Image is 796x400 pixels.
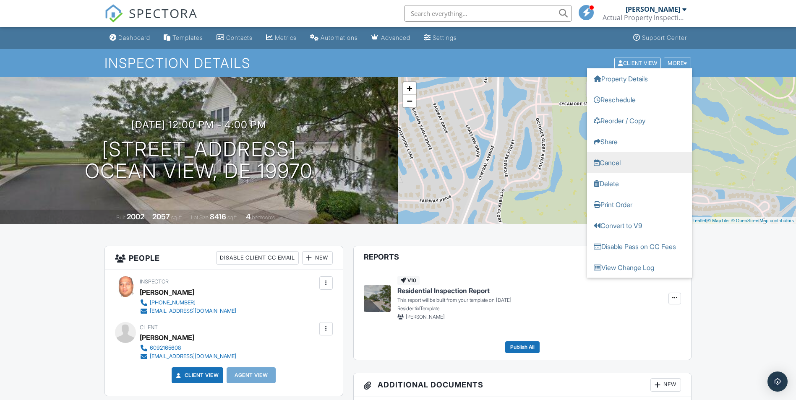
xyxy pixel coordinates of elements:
a: Cancel [587,152,692,173]
div: Open Intercom Messenger [767,371,788,392]
a: Leaflet [692,218,706,223]
a: Contacts [213,30,256,46]
span: Lot Size [191,214,209,221]
a: Settings [420,30,460,46]
div: More [664,57,691,69]
div: Contacts [226,34,253,41]
a: Zoom out [403,95,416,107]
span: sq.ft. [227,214,238,221]
a: Templates [160,30,206,46]
div: | [690,217,796,224]
a: Reschedule [587,89,692,110]
div: Settings [433,34,457,41]
a: SPECTORA [104,11,198,29]
a: © MapTiler [707,218,730,223]
h3: Additional Documents [354,373,692,397]
a: Dashboard [106,30,154,46]
div: New [650,378,681,392]
span: Built [116,214,125,221]
a: Disable Pass on CC Fees [587,236,692,257]
div: Advanced [381,34,410,41]
div: Actual Property Inspections [603,13,686,22]
div: Support Center [642,34,687,41]
span: SPECTORA [129,4,198,22]
input: Search everything... [404,5,572,22]
div: Metrics [275,34,297,41]
h1: [STREET_ADDRESS] Ocean View, DE 19970 [85,138,313,183]
a: [EMAIL_ADDRESS][DOMAIN_NAME] [140,352,236,361]
span: sq. ft. [171,214,183,221]
a: View Change Log [587,257,692,278]
div: Disable Client CC Email [216,251,299,265]
h1: Inspection Details [104,56,692,70]
a: 6092165608 [140,344,236,352]
div: [PERSON_NAME] [140,331,194,344]
a: Advanced [368,30,414,46]
h3: People [105,246,343,270]
div: Client View [614,57,661,69]
a: [EMAIL_ADDRESS][DOMAIN_NAME] [140,307,236,315]
span: Inspector [140,278,169,285]
div: 8416 [210,212,226,221]
span: Client [140,324,158,330]
div: 4 [246,212,251,221]
a: Print Order [587,194,692,215]
div: Dashboard [118,34,150,41]
div: [EMAIL_ADDRESS][DOMAIN_NAME] [150,353,236,360]
a: Support Center [630,30,690,46]
div: 6092165608 [150,345,181,351]
a: Zoom in [403,82,416,95]
h3: [DATE] 12:00 pm - 4:00 pm [131,119,266,130]
a: Property Details [587,68,692,89]
a: Client View [613,60,663,66]
div: Templates [172,34,203,41]
a: Share [587,131,692,152]
div: New [302,251,333,265]
a: Metrics [263,30,300,46]
a: [PHONE_NUMBER] [140,299,236,307]
a: © OpenStreetMap contributors [731,218,794,223]
a: Automations (Basic) [307,30,361,46]
div: [PHONE_NUMBER] [150,299,196,306]
div: 2002 [127,212,144,221]
div: [PERSON_NAME] [140,286,194,299]
a: Client View [175,371,219,379]
div: [PERSON_NAME] [626,5,680,13]
span: bedrooms [252,214,275,221]
a: Delete [587,173,692,194]
img: The Best Home Inspection Software - Spectora [104,4,123,23]
div: 2057 [152,212,170,221]
div: [EMAIL_ADDRESS][DOMAIN_NAME] [150,308,236,314]
a: Reorder / Copy [587,110,692,131]
div: Automations [321,34,358,41]
a: Convert to V9 [587,215,692,236]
